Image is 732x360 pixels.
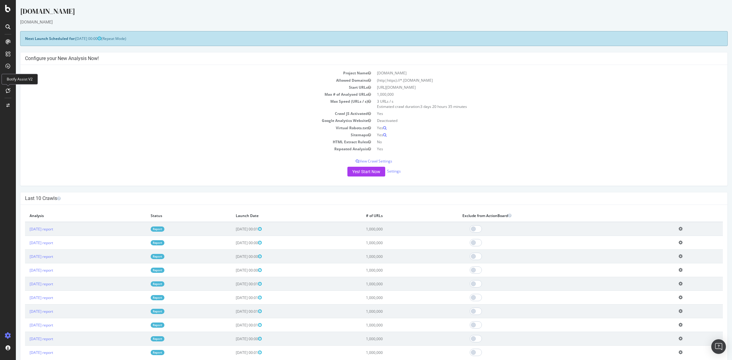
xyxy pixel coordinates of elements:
[442,209,658,222] th: Exclude from ActionBoard
[9,98,358,110] td: Max Speed (URLs / s)
[358,145,707,152] td: Yes
[346,291,442,305] td: 1,000,000
[371,169,385,174] a: Settings
[135,336,149,341] a: Report
[14,309,37,314] a: [DATE] report
[14,240,37,245] a: [DATE] report
[9,84,358,91] td: Start URLs
[9,70,358,77] td: Project Name
[346,332,442,346] td: 1,000,000
[332,167,369,176] button: Yes! Start Now
[135,323,149,328] a: Report
[358,77,707,84] td: (http|https)://*.[DOMAIN_NAME]
[220,254,246,259] span: [DATE] 00:00
[14,350,37,355] a: [DATE] report
[220,281,246,287] span: [DATE] 00:01
[4,31,712,46] div: (Repeat Mode)
[130,209,215,222] th: Status
[404,104,451,109] span: 3 days 20 hours 35 minutes
[9,110,358,117] td: Crawl JS Activated
[9,209,130,222] th: Analysis
[358,131,707,138] td: Yes
[346,209,442,222] th: # of URLs
[4,6,712,19] div: [DOMAIN_NAME]
[14,295,37,300] a: [DATE] report
[14,268,37,273] a: [DATE] report
[59,36,85,41] span: [DATE] 00:00
[9,159,707,164] p: View Crawl Settings
[9,77,358,84] td: Allowed Domains
[9,124,358,131] td: Virtual Robots.txt
[14,254,37,259] a: [DATE] report
[14,226,37,232] a: [DATE] report
[215,209,346,222] th: Launch Date
[9,131,358,138] td: Sitemaps
[346,250,442,263] td: 1,000,000
[346,305,442,318] td: 1,000,000
[135,268,149,273] a: Report
[358,98,707,110] td: 3 URLs / s Estimated crawl duration:
[346,277,442,291] td: 1,000,000
[346,236,442,250] td: 1,000,000
[14,281,37,287] a: [DATE] report
[346,318,442,332] td: 1,000,000
[220,226,246,232] span: [DATE] 00:01
[358,124,707,131] td: Yes
[9,36,59,41] strong: Next Launch Scheduled for:
[2,74,38,84] div: Botify Assist V2
[220,268,246,273] span: [DATE] 00:00
[346,263,442,277] td: 1,000,000
[9,138,358,145] td: HTML Extract Rules
[358,70,707,77] td: [DOMAIN_NAME]
[9,55,707,62] h4: Configure your New Analysis Now!
[220,350,246,355] span: [DATE] 00:01
[14,336,37,341] a: [DATE] report
[9,117,358,124] td: Google Analytics Website
[358,91,707,98] td: 1,000,000
[135,281,149,287] a: Report
[135,350,149,355] a: Report
[220,309,246,314] span: [DATE] 00:01
[358,138,707,145] td: No
[135,240,149,245] a: Report
[220,336,246,341] span: [DATE] 00:00
[9,145,358,152] td: Repeated Analysis
[135,254,149,259] a: Report
[346,346,442,359] td: 1,000,000
[220,323,246,328] span: [DATE] 00:01
[9,91,358,98] td: Max # of Analysed URLs
[135,226,149,232] a: Report
[711,339,726,354] div: Open Intercom Messenger
[358,110,707,117] td: Yes
[220,295,246,300] span: [DATE] 00:01
[358,84,707,91] td: [URL][DOMAIN_NAME]
[358,117,707,124] td: Deactivated
[4,19,712,25] div: [DOMAIN_NAME]
[346,222,442,236] td: 1,000,000
[135,309,149,314] a: Report
[135,295,149,300] a: Report
[220,240,246,245] span: [DATE] 00:00
[9,195,707,201] h4: Last 10 Crawls
[14,323,37,328] a: [DATE] report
